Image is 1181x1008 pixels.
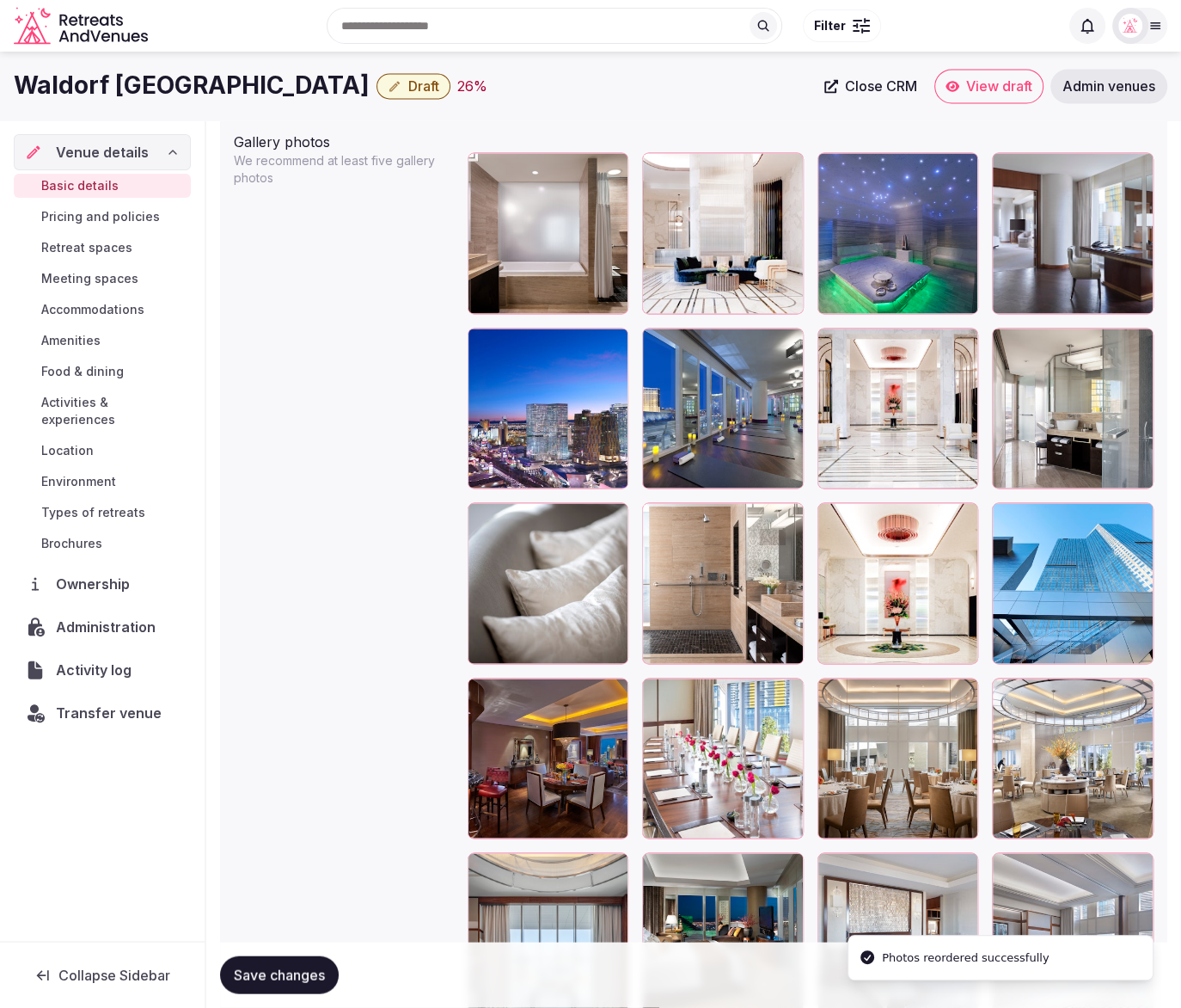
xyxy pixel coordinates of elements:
[14,532,191,556] a: Brochures
[234,125,454,152] div: Gallery photos
[642,328,804,489] div: smxAWeyiEqiGj12prCmRQ_LASWDWA_Yoga.jpg.jpg?h=3267&w=4900
[1118,14,1142,38] img: miaceralde
[992,502,1153,664] div: 6IBDJtbzkCcHfXcsfR3rQ_las-vegas-exterior-views-vertical2.jpg.jpg?h=3307&w=4961
[992,328,1153,489] div: 0A7DIUB7D0yBD6X5TR8YBg_LASWD_City_View_King_Series_33_Bath_V1.jpg.jpg?h=5304&w=7952
[1050,69,1167,103] a: Admin venues
[56,142,149,163] span: Venue details
[817,502,979,664] div: ynteqSXjgEykCKO3R1oCA_image00008.jpg.jpg?h=3225&w=5732
[1062,77,1155,95] span: Admin venues
[41,473,116,490] span: Environment
[14,205,191,229] a: Pricing and policies
[14,501,191,525] a: Types of retreats
[41,332,101,349] span: Amenities
[468,328,629,489] div: n54flugffEKtn22100Fyyg_LASWD_New%20Exterior%20Image.jpg.jpg?h=3000&w=4724
[41,239,132,256] span: Retreat spaces
[642,678,804,839] div: D2VgO1RxL02P62V8xzZTMw_LASWDWA_Boardroom.jpg.jpg?h=3000&w=5439
[41,177,119,194] span: Basic details
[14,652,191,688] a: Activity log
[56,660,138,680] span: Activity log
[817,328,979,489] div: nx3iMwKom065HWxUGetbg_image00004.jpg.jpg?h=3376&w=6000
[220,956,339,994] button: Save changes
[56,574,137,594] span: Ownership
[14,439,191,463] a: Location
[14,390,191,432] a: Activities & experiences
[966,77,1032,95] span: View draft
[457,76,487,96] button: 26%
[234,967,325,984] span: Save changes
[41,301,144,318] span: Accommodations
[14,695,191,731] button: Transfer venue
[41,442,94,459] span: Location
[41,504,145,521] span: Types of retreats
[882,950,1049,967] div: Photos reordered successfully
[992,152,1153,314] div: SfJ9q6aXUGanJqxmqIag_rm2035_3.jpg.jpg?h=3375&w=4500
[14,7,151,46] a: Visit the homepage
[234,152,454,187] p: We recommend at least five gallery photos
[14,956,191,994] button: Collapse Sidebar
[41,270,138,287] span: Meeting spaces
[56,617,162,637] span: Administration
[642,152,804,314] div: YG0Bl48tzUGRzeoidYN0jA_image00007.jpg.jpg?h=3270&w=5811
[14,360,191,384] a: Food & dining
[14,267,191,291] a: Meeting spaces
[814,17,846,34] span: Filter
[457,76,487,96] div: 26 %
[14,298,191,322] a: Accommodations
[803,9,881,42] button: Filter
[58,967,170,984] span: Collapse Sidebar
[814,69,927,103] a: Close CRM
[992,678,1153,839] div: 81rPBXXFdkRE803KyOTcQ_las-vegas-restaurant-mozen.jpg.jpg?h=3307&w=4961
[14,609,191,645] a: Administration
[934,69,1043,103] a: View draft
[817,678,979,839] div: OBToNFxFnk6MoKZ2H7eJQ_WALV%20Atrium%20v1_v1_current.jpg.jpg?h=4002&w=6000
[845,77,917,95] span: Close CRM
[14,236,191,260] a: Retreat spaces
[468,152,629,314] div: quSyZ7ZZZUm803X0ZVGQ_LASWD_1015_Strip_View_King_ADA_Bath_V1.jpg.jpg?h=5304&w=7952
[14,566,191,602] a: Ownership
[376,73,450,99] button: Draft
[41,363,124,380] span: Food & dining
[41,535,102,552] span: Brochures
[408,77,439,95] span: Draft
[468,678,629,839] div: lOJx1WB1e0KRcNkNpvK8Sg_LASWDWA_Penthouse%20Panorama%20Corner%20Suite_K1DCU1.jpg.jpg?h=3311&w=4961
[14,7,151,46] svg: Retreats and Venues company logo
[41,394,184,428] span: Activities & experiences
[14,329,191,353] a: Amenities
[14,470,191,494] a: Environment
[817,152,979,314] div: v7f3O7QmY0ytXIism7E0Q_LASWDWA_Spa%20Haman.jpg.jpg?h=3307&w=4961
[14,69,370,102] h1: Waldorf [GEOGRAPHIC_DATA]
[14,174,191,198] a: Basic details
[56,703,162,723] span: Transfer venue
[41,208,160,225] span: Pricing and policies
[642,502,804,664] div: J31AVs3mzUoC1KyEccDoA_LASWD_1010_City_Vw_Acessible_King_Bath_V1.jpg.jpg?h=5304&w=7952
[468,502,629,664] div: p4CgnjDFWEapMe0MS1ulw_det_08.jpg.jpg?h=3000&w=4500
